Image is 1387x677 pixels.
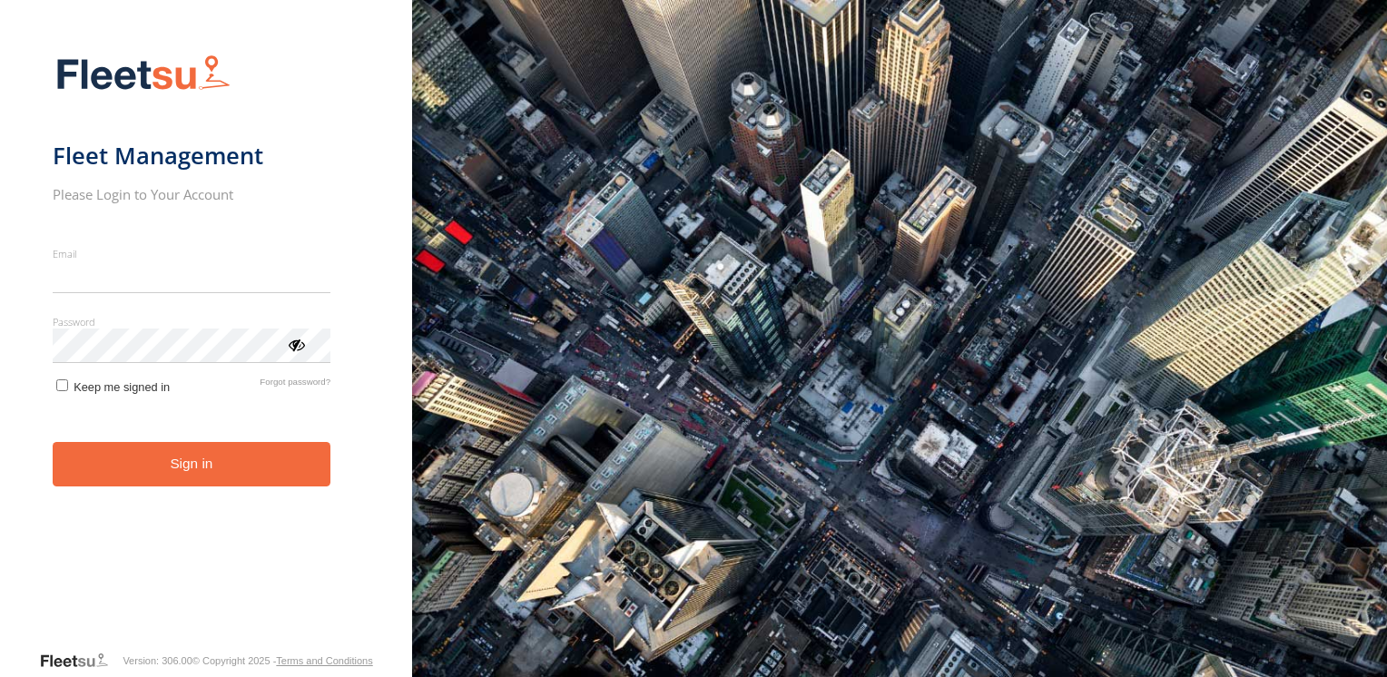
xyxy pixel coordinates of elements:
label: Email [53,247,331,260]
form: main [53,44,360,650]
a: Forgot password? [260,377,330,394]
a: Terms and Conditions [276,655,372,666]
div: ViewPassword [287,335,305,353]
div: © Copyright 2025 - [192,655,373,666]
h2: Please Login to Your Account [53,185,331,203]
img: Fleetsu [53,51,234,97]
label: Password [53,315,331,329]
div: Version: 306.00 [123,655,192,666]
h1: Fleet Management [53,141,331,171]
button: Sign in [53,442,331,486]
a: Visit our Website [39,652,123,670]
input: Keep me signed in [56,379,68,391]
span: Keep me signed in [74,380,170,394]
